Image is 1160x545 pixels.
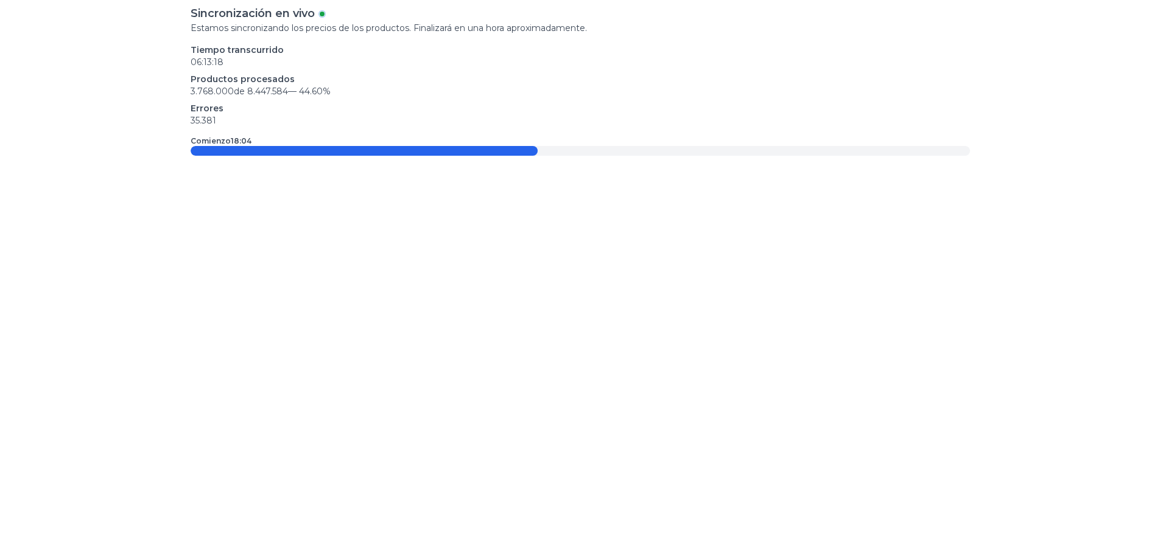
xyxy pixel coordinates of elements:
[191,5,315,22] p: Sincronización en vivo
[191,114,970,127] p: 35.381
[191,44,970,56] p: Tiempo transcurrido
[191,57,223,68] time: 06:13:18
[191,22,970,34] p: Estamos sincronizando los precios de los productos. Finalizará en una hora aproximadamente.
[191,102,970,114] p: Errores
[231,136,251,145] time: 18:04
[191,73,970,85] p: Productos procesados
[299,86,331,97] span: 44.60 %
[191,85,970,97] p: 3.768.000 de 8.447.584 —
[191,136,251,146] p: Comienzo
